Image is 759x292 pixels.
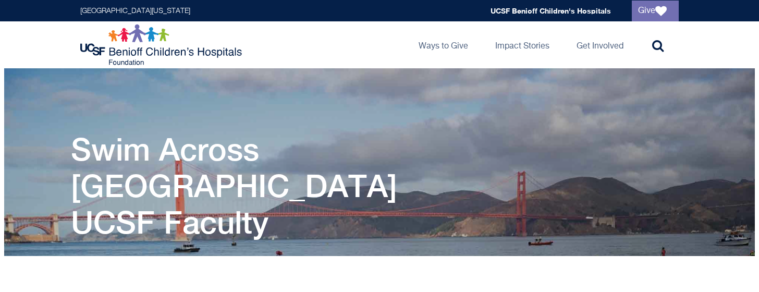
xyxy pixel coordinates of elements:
a: Ways to Give [410,21,476,68]
a: Give [632,1,679,21]
a: UCSF Benioff Children's Hospitals [491,6,611,15]
a: [GEOGRAPHIC_DATA][US_STATE] [80,7,190,15]
img: Logo for UCSF Benioff Children's Hospitals Foundation [80,24,244,66]
a: Impact Stories [487,21,558,68]
h1: Swim Across [GEOGRAPHIC_DATA] UCSF Faculty [71,131,425,240]
a: Get Involved [568,21,632,68]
